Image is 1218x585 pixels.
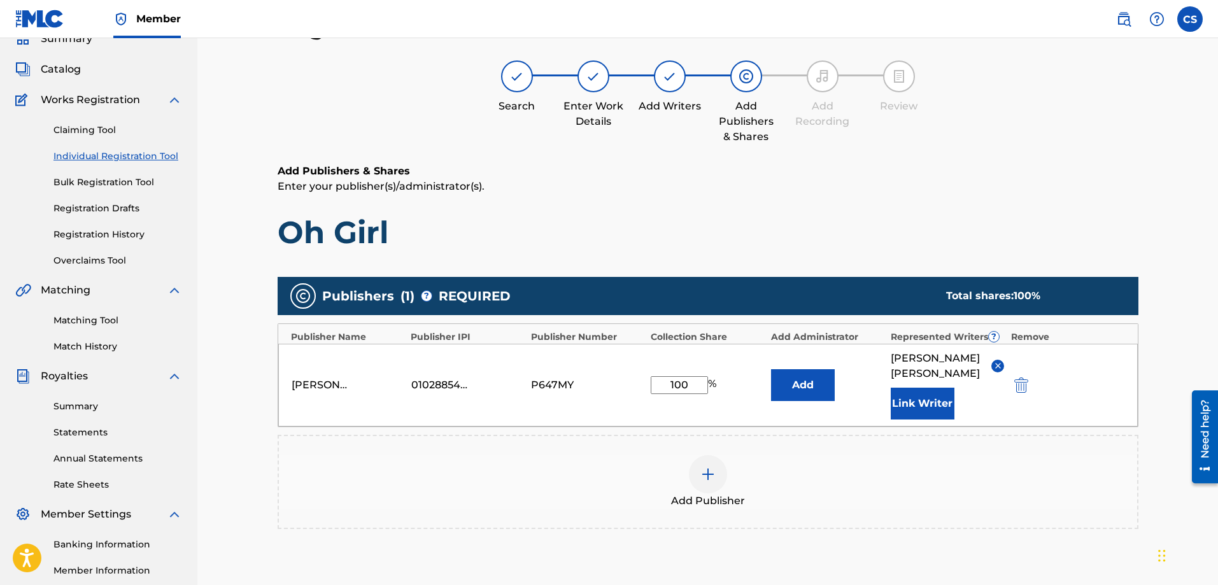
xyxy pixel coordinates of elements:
[15,62,31,77] img: Catalog
[53,538,182,551] a: Banking Information
[295,288,311,304] img: publishers
[53,340,182,353] a: Match History
[113,11,129,27] img: Top Rightsholder
[53,478,182,491] a: Rate Sheets
[791,99,854,129] div: Add Recording
[53,426,182,439] a: Statements
[53,202,182,215] a: Registration Drafts
[41,507,131,522] span: Member Settings
[400,286,414,306] span: ( 1 )
[41,92,140,108] span: Works Registration
[15,92,32,108] img: Works Registration
[41,62,81,77] span: Catalog
[485,99,549,114] div: Search
[638,99,702,114] div: Add Writers
[421,291,432,301] span: ?
[531,330,645,344] div: Publisher Number
[1014,290,1040,302] span: 100 %
[167,283,182,298] img: expand
[53,400,182,413] a: Summary
[671,493,745,509] span: Add Publisher
[989,332,999,342] span: ?
[41,31,92,46] span: Summary
[15,31,31,46] img: Summary
[891,330,1005,344] div: Represented Writers
[278,164,1138,179] h6: Add Publishers & Shares
[662,69,677,84] img: step indicator icon for Add Writers
[53,123,182,137] a: Claiming Tool
[53,176,182,189] a: Bulk Registration Tool
[1177,6,1203,32] div: User Menu
[700,467,716,482] img: add
[891,69,907,84] img: step indicator icon for Review
[946,288,1113,304] div: Total shares:
[891,388,954,419] button: Link Writer
[53,314,182,327] a: Matching Tool
[15,31,92,46] a: SummarySummary
[562,99,625,129] div: Enter Work Details
[1116,11,1131,27] img: search
[891,351,982,381] span: [PERSON_NAME] [PERSON_NAME]
[586,69,601,84] img: step indicator icon for Enter Work Details
[41,369,88,384] span: Royalties
[708,376,719,394] span: %
[15,62,81,77] a: CatalogCatalog
[1149,11,1165,27] img: help
[714,99,778,144] div: Add Publishers & Shares
[15,10,64,28] img: MLC Logo
[53,452,182,465] a: Annual Statements
[322,286,394,306] span: Publishers
[291,330,405,344] div: Publisher Name
[993,361,1003,370] img: remove-from-list-button
[53,150,182,163] a: Individual Registration Tool
[651,330,765,344] div: Collection Share
[1111,6,1137,32] a: Public Search
[1014,377,1028,393] img: 12a2ab48e56ec057fbd8.svg
[1011,330,1125,344] div: Remove
[1182,386,1218,488] iframe: Resource Center
[15,507,31,522] img: Member Settings
[867,99,931,114] div: Review
[167,507,182,522] img: expand
[167,369,182,384] img: expand
[53,564,182,577] a: Member Information
[15,369,31,384] img: Royalties
[439,286,511,306] span: REQUIRED
[771,330,885,344] div: Add Administrator
[15,283,31,298] img: Matching
[411,330,525,344] div: Publisher IPI
[1158,537,1166,575] div: Drag
[771,369,835,401] button: Add
[41,283,90,298] span: Matching
[278,179,1138,194] p: Enter your publisher(s)/administrator(s).
[1144,6,1170,32] div: Help
[739,69,754,84] img: step indicator icon for Add Publishers & Shares
[53,228,182,241] a: Registration History
[167,92,182,108] img: expand
[136,11,181,26] span: Member
[53,254,182,267] a: Overclaims Tool
[1154,524,1218,585] iframe: Chat Widget
[278,213,1138,251] h1: Oh Girl
[815,69,830,84] img: step indicator icon for Add Recording
[509,69,525,84] img: step indicator icon for Search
